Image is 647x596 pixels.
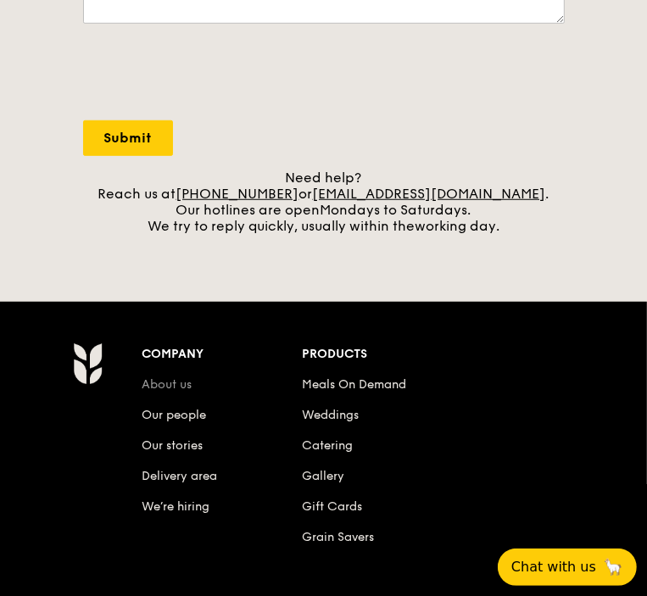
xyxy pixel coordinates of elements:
[415,218,499,234] span: working day.
[302,343,600,366] div: Products
[321,202,471,218] span: Mondays to Saturdays.
[142,408,206,422] a: Our people
[142,343,302,366] div: Company
[83,170,565,234] div: Need help? Reach us at or . Our hotlines are open We try to reply quickly, usually within the
[83,120,173,156] input: Submit
[302,408,359,422] a: Weddings
[302,438,353,453] a: Catering
[498,549,637,586] button: Chat with us🦙
[142,499,209,514] a: We’re hiring
[73,343,103,385] img: Grain
[302,499,362,514] a: Gift Cards
[302,530,374,544] a: Grain Savers
[603,557,623,577] span: 🦙
[313,186,546,202] a: [EMAIL_ADDRESS][DOMAIN_NAME]
[302,469,344,483] a: Gallery
[511,557,596,577] span: Chat with us
[176,186,299,202] a: [PHONE_NUMBER]
[142,438,203,453] a: Our stories
[302,377,406,392] a: Meals On Demand
[142,377,192,392] a: About us
[83,41,341,107] iframe: reCAPTCHA
[142,469,217,483] a: Delivery area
